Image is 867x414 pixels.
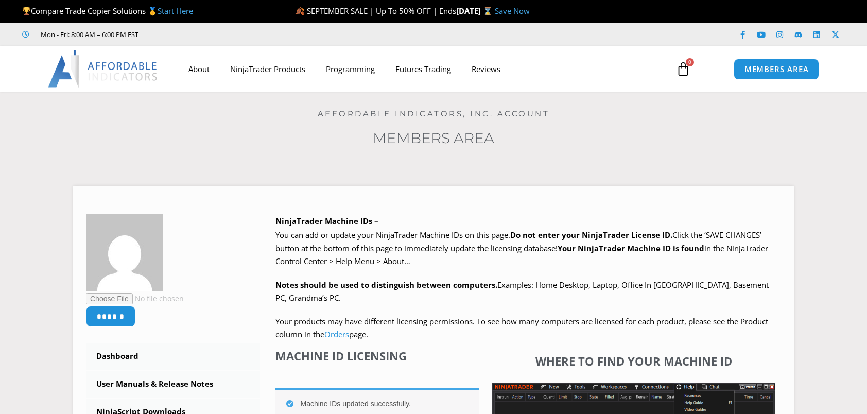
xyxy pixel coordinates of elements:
[558,243,704,253] strong: Your NinjaTrader Machine ID is found
[86,371,260,398] a: User Manuals & Release Notes
[510,230,672,240] b: Do not enter your NinjaTrader License ID.
[48,50,159,88] img: LogoAI | Affordable Indicators – NinjaTrader
[275,316,768,340] span: Your products may have different licensing permissions. To see how many computers are licensed fo...
[158,6,193,16] a: Start Here
[495,6,530,16] a: Save Now
[38,28,138,41] span: Mon - Fri: 8:00 AM – 6:00 PM EST
[456,6,495,16] strong: [DATE] ⌛
[461,57,511,81] a: Reviews
[275,230,768,266] span: Click the ‘SAVE CHANGES’ button at the bottom of this page to immediately update the licensing da...
[318,109,550,118] a: Affordable Indicators, Inc. Account
[373,129,494,147] a: Members Area
[22,6,193,16] span: Compare Trade Copier Solutions 🥇
[153,29,307,40] iframe: Customer reviews powered by Trustpilot
[316,57,385,81] a: Programming
[178,57,220,81] a: About
[275,349,479,363] h4: Machine ID Licensing
[385,57,461,81] a: Futures Trading
[275,216,378,226] b: NinjaTrader Machine IDs –
[220,57,316,81] a: NinjaTrader Products
[275,280,497,290] strong: Notes should be used to distinguish between computers.
[178,57,664,81] nav: Menu
[492,354,775,368] h4: Where to find your Machine ID
[661,54,706,84] a: 0
[23,7,30,15] img: 🏆
[324,329,349,339] a: Orders
[686,58,694,66] span: 0
[734,59,820,80] a: MEMBERS AREA
[275,230,510,240] span: You can add or update your NinjaTrader Machine IDs on this page.
[744,65,809,73] span: MEMBERS AREA
[275,280,769,303] span: Examples: Home Desktop, Laptop, Office In [GEOGRAPHIC_DATA], Basement PC, Grandma’s PC.
[295,6,456,16] span: 🍂 SEPTEMBER SALE | Up To 50% OFF | Ends
[86,343,260,370] a: Dashboard
[86,214,163,291] img: 4d948ae6e31b2b95807a08b037e06f0fd2caf41c3178bfe589c64d42bf683994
